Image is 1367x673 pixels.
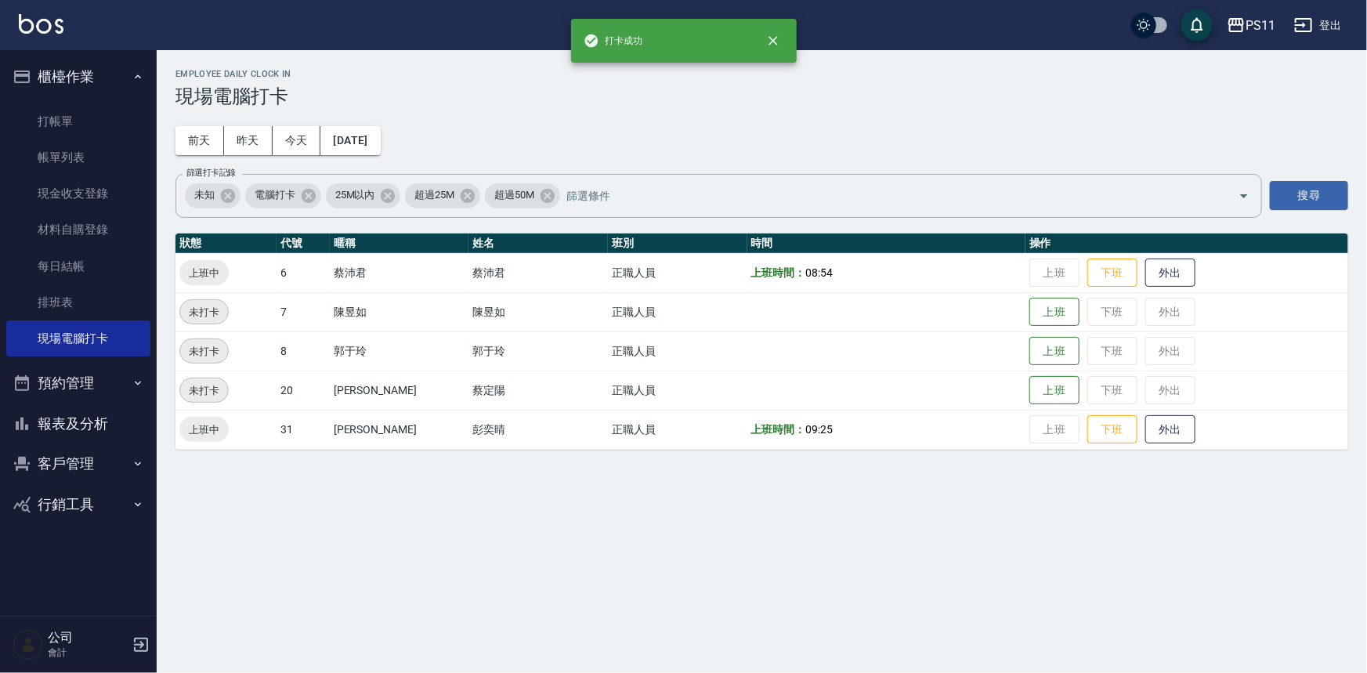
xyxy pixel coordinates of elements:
td: 蔡定陽 [468,371,608,410]
th: 班別 [608,233,747,254]
button: 今天 [273,126,321,155]
td: [PERSON_NAME] [330,371,469,410]
p: 會計 [48,646,128,660]
input: 篩選條件 [562,182,1211,209]
td: 7 [277,292,329,331]
b: 上班時間： [751,266,806,279]
th: 代號 [277,233,329,254]
button: 客戶管理 [6,443,150,484]
a: 現金收支登錄 [6,175,150,212]
button: Open [1231,183,1257,208]
button: 預約管理 [6,363,150,403]
a: 帳單列表 [6,139,150,175]
a: 現場電腦打卡 [6,320,150,356]
div: 未知 [185,183,240,208]
button: 外出 [1145,415,1195,444]
span: 電腦打卡 [245,187,305,203]
th: 暱稱 [330,233,469,254]
button: 報表及分析 [6,403,150,444]
a: 排班表 [6,284,150,320]
button: 前天 [175,126,224,155]
td: 正職人員 [608,253,747,292]
button: close [756,24,790,58]
button: 上班 [1029,298,1079,327]
td: 郭于玲 [468,331,608,371]
a: 材料自購登錄 [6,212,150,248]
button: [DATE] [320,126,380,155]
td: 陳昱如 [468,292,608,331]
td: 31 [277,410,329,449]
h2: Employee Daily Clock In [175,69,1348,79]
button: 登出 [1288,11,1348,40]
button: PS11 [1221,9,1282,42]
span: 未打卡 [180,304,228,320]
td: [PERSON_NAME] [330,410,469,449]
td: 蔡沛君 [468,253,608,292]
td: 郭于玲 [330,331,469,371]
div: 電腦打卡 [245,183,321,208]
th: 時間 [747,233,1025,254]
td: 6 [277,253,329,292]
div: 超過50M [485,183,560,208]
span: 上班中 [179,422,229,438]
span: 打卡成功 [584,33,643,49]
span: 09:25 [805,423,833,436]
span: 超過50M [485,187,544,203]
td: 正職人員 [608,410,747,449]
label: 篩選打卡記錄 [186,167,236,179]
img: Logo [19,14,63,34]
button: 昨天 [224,126,273,155]
button: 上班 [1029,337,1079,366]
button: 下班 [1087,415,1137,444]
td: 20 [277,371,329,410]
span: 未打卡 [180,343,228,360]
button: 櫃檯作業 [6,56,150,97]
div: 超過25M [405,183,480,208]
td: 正職人員 [608,371,747,410]
span: 超過25M [405,187,464,203]
a: 每日結帳 [6,248,150,284]
button: 行銷工具 [6,484,150,525]
span: 25M以內 [326,187,385,203]
button: 上班 [1029,376,1079,405]
td: 8 [277,331,329,371]
button: 外出 [1145,259,1195,288]
span: 08:54 [805,266,833,279]
button: 下班 [1087,259,1137,288]
td: 正職人員 [608,331,747,371]
button: 搜尋 [1270,181,1348,210]
button: save [1181,9,1213,41]
td: 正職人員 [608,292,747,331]
th: 姓名 [468,233,608,254]
div: 25M以內 [326,183,401,208]
h5: 公司 [48,630,128,646]
a: 打帳單 [6,103,150,139]
td: 陳昱如 [330,292,469,331]
img: Person [13,629,44,660]
div: PS11 [1246,16,1275,35]
span: 未打卡 [180,382,228,399]
h3: 現場電腦打卡 [175,85,1348,107]
b: 上班時間： [751,423,806,436]
td: 彭奕晴 [468,410,608,449]
td: 蔡沛君 [330,253,469,292]
span: 上班中 [179,265,229,281]
th: 操作 [1025,233,1348,254]
span: 未知 [185,187,224,203]
th: 狀態 [175,233,277,254]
